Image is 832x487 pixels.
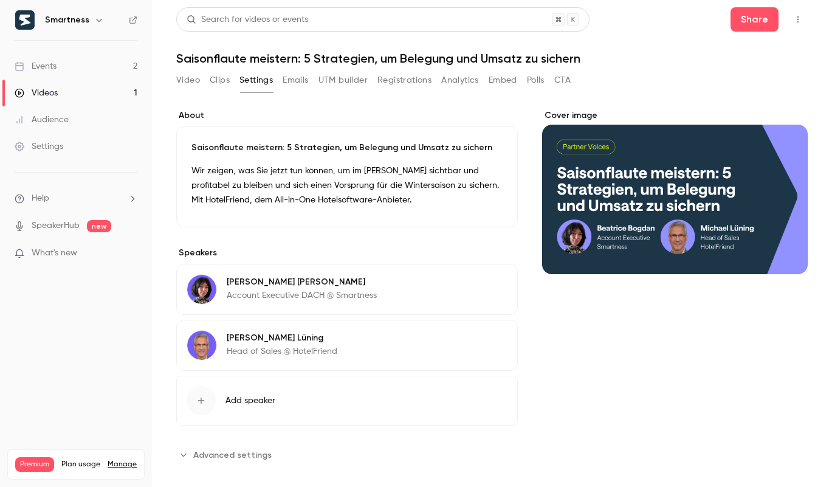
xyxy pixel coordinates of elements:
span: Premium [15,457,54,472]
img: Smartness [15,10,35,30]
h1: Saisonflaute meistern: 5 Strategien, um Belegung und Umsatz zu sichern [176,51,808,66]
img: Beatrice Bogdan [187,275,216,304]
a: SpeakerHub [32,219,80,232]
section: Cover image [542,109,808,274]
li: help-dropdown-opener [15,192,137,205]
span: Plan usage [61,460,100,469]
p: [PERSON_NAME] [PERSON_NAME] [227,276,377,288]
div: Settings [15,140,63,153]
div: Michael Lüning[PERSON_NAME] LüningHead of Sales @ HotelFriend [176,320,518,371]
button: Embed [489,71,517,90]
div: Audience [15,114,69,126]
div: Search for videos or events [187,13,308,26]
p: Head of Sales @ HotelFriend [227,345,337,357]
button: Share [731,7,779,32]
button: Add speaker [176,376,518,426]
button: Video [176,71,200,90]
h6: Smartness [45,14,89,26]
div: Events [15,60,57,72]
span: What's new [32,247,77,260]
div: Beatrice Bogdan[PERSON_NAME] [PERSON_NAME]Account Executive DACH @ Smartness [176,264,518,315]
button: Emails [283,71,308,90]
button: UTM builder [318,71,368,90]
button: Analytics [441,71,479,90]
label: Speakers [176,247,518,259]
div: Videos [15,87,58,99]
p: [PERSON_NAME] Lüning [227,332,337,344]
button: Polls [527,71,545,90]
button: Clips [210,71,230,90]
button: Advanced settings [176,445,279,465]
button: CTA [554,71,571,90]
button: Settings [239,71,273,90]
button: Top Bar Actions [788,10,808,29]
p: Account Executive DACH @ Smartness [227,289,377,302]
label: About [176,109,518,122]
p: Wir zeigen, was Sie jetzt tun können, um im [PERSON_NAME] sichtbar und profitabel zu bleiben und ... [191,164,503,207]
label: Cover image [542,109,808,122]
img: Michael Lüning [187,331,216,360]
span: new [87,220,111,232]
p: Saisonflaute meistern: 5 Strategien, um Belegung und Umsatz zu sichern [191,142,503,154]
span: Advanced settings [193,449,272,461]
a: Manage [108,460,137,469]
span: Help [32,192,49,205]
span: Add speaker [225,395,275,407]
button: Registrations [377,71,431,90]
section: Advanced settings [176,445,518,465]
